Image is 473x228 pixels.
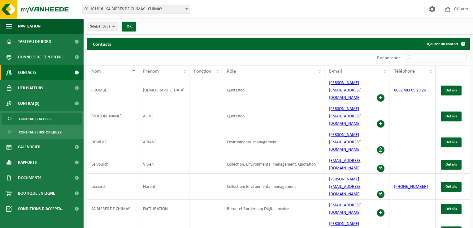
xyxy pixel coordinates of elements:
[441,204,462,214] a: Détails
[441,137,462,147] a: Détails
[18,201,65,217] span: Conditions d'accepta...
[329,133,362,152] a: [PERSON_NAME][EMAIL_ADDRESS][DOMAIN_NAME]
[445,207,457,211] span: Détails
[18,65,37,80] span: Contacts
[445,140,457,144] span: Détails
[18,34,51,49] span: Tableau de bord
[87,22,118,31] button: Site(s)(3/3)
[222,103,324,129] td: Quotation
[441,112,462,121] a: Détails
[227,69,236,74] span: Rôle
[18,80,43,96] span: Utilisateurs
[19,113,52,125] span: Contrat(s) actif(s)
[329,107,362,126] a: [PERSON_NAME][EMAIL_ADDRESS][DOMAIN_NAME]
[394,88,426,93] a: 0032 483 09 29 26
[222,155,324,174] td: Collection; Environmental management; Quotation
[138,103,189,129] td: ALINE
[329,177,362,196] a: [PERSON_NAME][EMAIL_ADDRESS][DOMAIN_NAME]
[2,113,82,125] a: Contrat(s) actif(s)
[222,129,324,155] td: Environmental management
[422,38,469,50] a: Ajouter un contact
[87,77,138,103] td: CROMBÉ
[82,5,190,14] span: 01-101616 - SA BIERES DE CHIMAY - CHIMAY
[377,56,401,61] label: Rechercher:
[222,77,324,103] td: Quotation
[18,186,55,201] span: Boutique en ligne
[87,129,138,155] td: DEWULF
[441,182,462,192] a: Détails
[18,155,37,170] span: Rapports
[138,200,189,218] td: FACTURATION
[18,96,39,111] span: Contrat(s)
[445,163,457,167] span: Détails
[18,139,41,155] span: Calendrier
[329,203,362,215] a: [EMAIL_ADDRESS][DOMAIN_NAME]
[87,200,138,218] td: SA BIERES DE CHIMAY
[222,174,324,200] td: Collection; Environmental management
[441,86,462,95] a: Détails
[445,88,457,92] span: Détails
[138,174,189,200] td: Florent
[329,69,342,74] span: E-mail
[329,158,362,171] a: [EMAIL_ADDRESS][DOMAIN_NAME]
[138,155,189,174] td: Vivien
[329,81,362,100] a: [PERSON_NAME][EMAIL_ADDRESS][DOMAIN_NAME]
[18,19,41,34] span: Navigation
[143,69,159,74] span: Prénom
[222,200,324,218] td: Borderel-Bordereau; Digital Invoice
[102,24,110,28] count: (3/3)
[445,114,457,118] span: Détails
[87,38,117,50] h2: Contacts
[394,184,428,189] a: [PHONE_NUMBER]
[441,160,462,170] a: Détails
[18,170,41,186] span: Documents
[91,69,101,74] span: Nom
[90,22,110,31] span: Site(s)
[2,126,82,138] a: Contrat(s) historique(s)
[87,174,138,200] td: Licciardi
[18,49,65,65] span: Données de l'entrepr...
[194,69,211,74] span: Fonction
[138,77,189,103] td: [DEMOGRAPHIC_DATA]
[122,22,136,32] button: OK
[19,126,63,138] span: Contrat(s) historique(s)
[87,103,138,129] td: [PERSON_NAME]
[394,69,415,74] span: Téléphone
[445,185,457,189] span: Détails
[87,155,138,174] td: Le Vourch
[138,129,189,155] td: ARIANE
